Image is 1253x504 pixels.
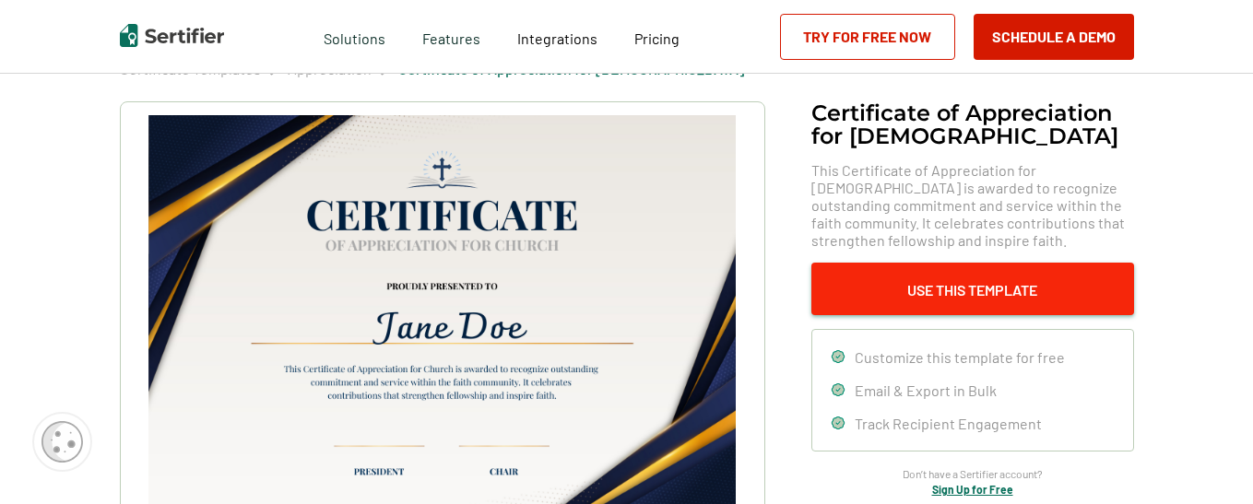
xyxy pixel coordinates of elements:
img: Cookie Popup Icon [41,421,83,463]
span: Track Recipient Engagement [855,415,1042,432]
span: Email & Export in Bulk [855,381,997,399]
a: Try for Free Now [780,14,955,60]
iframe: Chat Widget [1161,416,1253,504]
button: Use This Template [811,263,1134,315]
a: Sign Up for Free [932,483,1013,496]
span: Don’t have a Sertifier account? [903,465,1043,483]
img: Sertifier | Digital Credentialing Platform [120,24,224,47]
a: Integrations [517,25,597,48]
button: Schedule a Demo [974,14,1134,60]
span: This Certificate of Appreciation for [DEMOGRAPHIC_DATA] is awarded to recognize outstanding commi... [811,161,1134,249]
span: Solutions [324,25,385,48]
span: Features [422,25,480,48]
span: Pricing [634,29,680,47]
span: Integrations [517,29,597,47]
h1: Certificate of Appreciation for [DEMOGRAPHIC_DATA]​ [811,101,1134,147]
a: Pricing [634,25,680,48]
span: Customize this template for free [855,348,1065,366]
